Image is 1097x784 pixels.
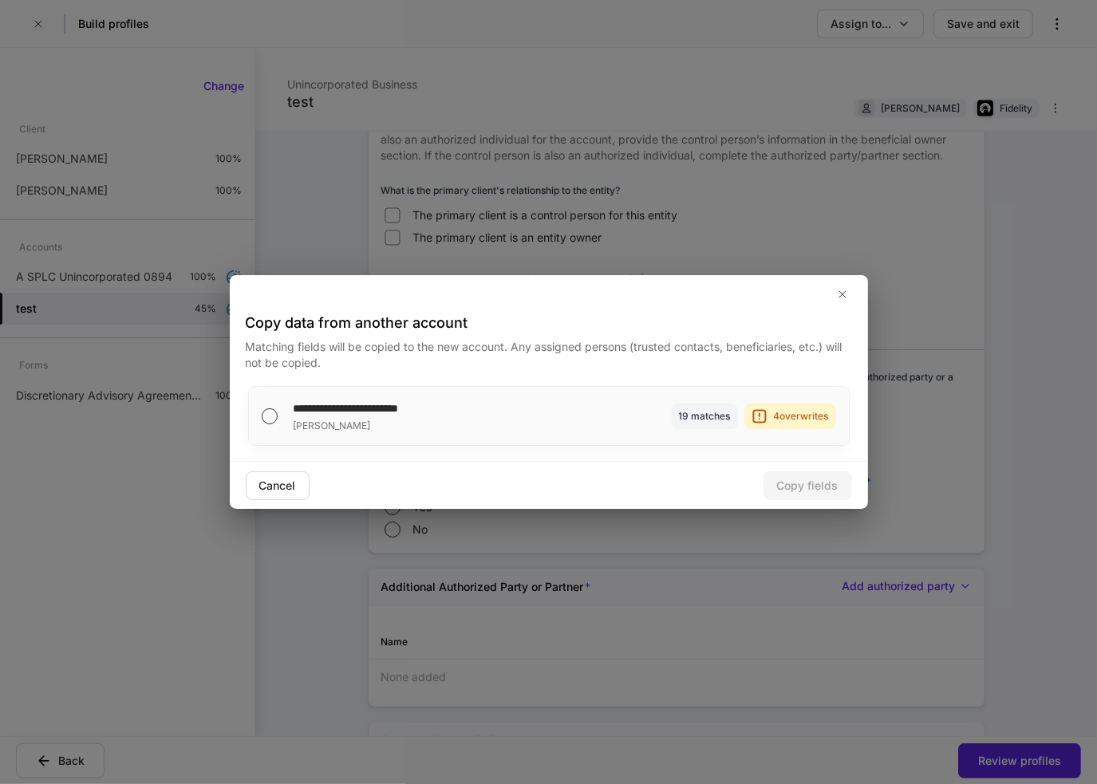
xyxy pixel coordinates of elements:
[777,478,839,494] div: Copy fields
[774,408,829,424] div: 4 overwrites
[672,404,738,429] div: Fields to be copied: Fidelity Auth Firm Name, Fidelity Gnumber, Fidelity Firm Gnumber Additive, F...
[679,408,731,424] div: 19 matches
[259,478,296,494] div: Cancel
[246,339,852,371] p: Matching fields will be copied to the new account. Any assigned persons (trusted contacts, benefi...
[764,471,852,500] button: Copy fields
[246,313,852,333] h4: Copy data from another account
[246,471,310,500] button: Cancel
[294,416,523,432] div: [PERSON_NAME]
